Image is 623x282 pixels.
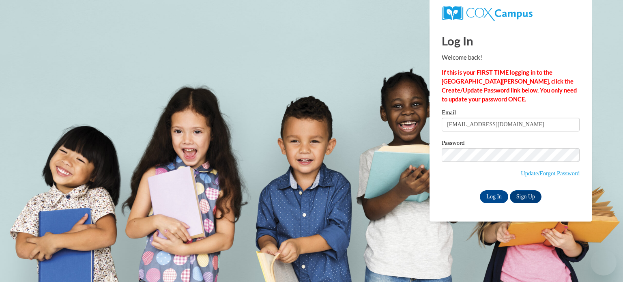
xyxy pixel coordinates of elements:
[442,6,533,21] img: COX Campus
[442,53,580,62] p: Welcome back!
[510,190,541,203] a: Sign Up
[521,170,580,177] a: Update/Forgot Password
[591,250,617,276] iframe: Button to launch messaging window
[442,69,577,103] strong: If this is your FIRST TIME logging in to the [GEOGRAPHIC_DATA][PERSON_NAME], click the Create/Upd...
[442,6,580,21] a: COX Campus
[442,32,580,49] h1: Log In
[442,140,580,148] label: Password
[442,110,580,118] label: Email
[480,190,508,203] input: Log In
